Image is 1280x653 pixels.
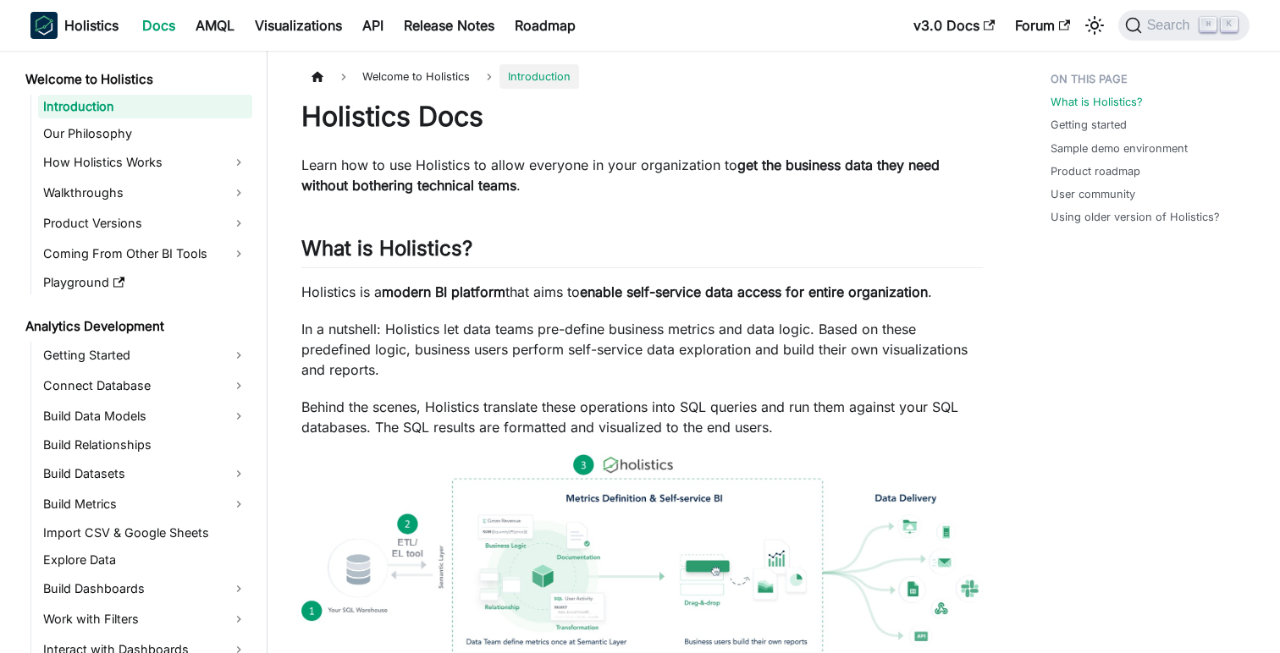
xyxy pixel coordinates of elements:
b: Holistics [64,15,119,36]
h1: Holistics Docs [301,100,983,134]
a: HolisticsHolistics [30,12,119,39]
kbd: ⌘ [1200,17,1217,32]
a: Playground [38,271,252,294]
a: Connect Database [38,372,252,399]
a: Build Metrics [38,491,252,518]
a: Work with Filters [38,606,252,633]
a: Build Datasets [38,460,252,487]
span: Welcome to Holistics [354,64,478,89]
p: Learn how to use Holistics to allow everyone in your organization to . [301,155,983,195]
a: Welcome to Holistics [20,68,252,91]
a: Import CSV & Google Sheets [38,521,252,545]
button: Search (Command+K) [1118,10,1250,41]
a: Build Relationships [38,433,252,457]
a: AMQL [185,12,245,39]
a: Forum [1005,12,1080,39]
a: Product Versions [38,210,252,237]
a: Build Data Models [38,403,252,430]
a: Roadmap [505,12,586,39]
a: v3.0 Docs [903,12,1005,39]
p: In a nutshell: Holistics let data teams pre-define business metrics and data logic. Based on thes... [301,319,983,380]
a: Our Philosophy [38,122,252,145]
a: Using older version of Holistics? [1051,209,1220,225]
a: Release Notes [394,12,505,39]
p: Holistics is a that aims to . [301,282,983,302]
a: Coming From Other BI Tools [38,240,252,267]
a: Docs [132,12,185,39]
a: Getting Started [38,342,252,369]
a: Analytics Development [20,315,252,338]
button: Switch between dark and light mode (currently light mode) [1081,12,1108,39]
span: Search [1142,18,1200,33]
a: Walkthroughs [38,179,252,206]
a: Product roadmap [1051,163,1140,179]
a: Sample demo environment [1051,140,1188,156]
a: User community [1051,186,1135,202]
h2: What is Holistics? [301,236,983,268]
a: Build Dashboards [38,575,252,602]
a: What is Holistics? [1051,94,1143,110]
nav: Breadcrumbs [301,64,983,89]
a: Explore Data [38,548,252,572]
img: Holistics [30,12,58,39]
a: Introduction [38,95,252,118]
nav: Docs sidebar [14,51,268,653]
a: Home page [301,64,334,89]
a: Getting started [1051,117,1127,133]
p: Behind the scenes, Holistics translate these operations into SQL queries and run them against you... [301,397,983,437]
strong: modern BI platform [382,283,505,300]
kbd: K [1221,17,1238,32]
a: API [352,12,394,39]
a: Visualizations [245,12,352,39]
a: How Holistics Works [38,149,252,176]
span: Introduction [499,64,579,89]
strong: enable self-service data access for entire organization [580,283,928,300]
